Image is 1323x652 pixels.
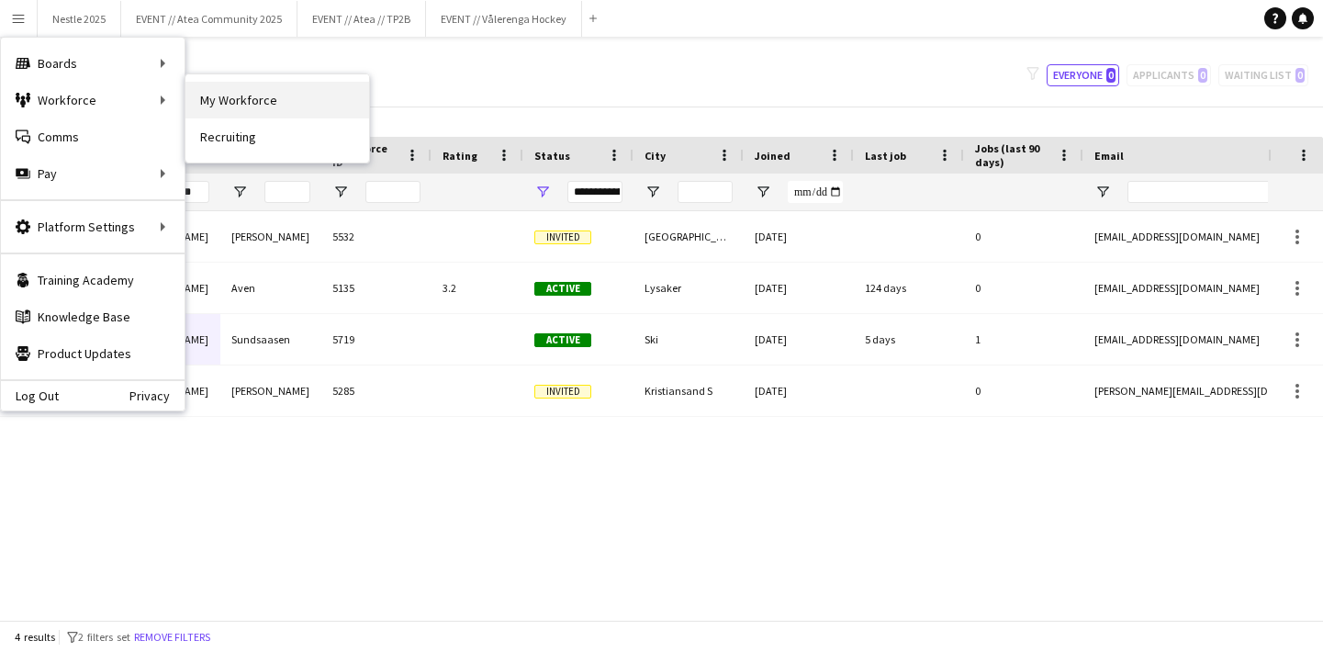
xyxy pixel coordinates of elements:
[220,263,321,313] div: Aven
[1,262,185,298] a: Training Academy
[220,314,321,365] div: Sundsaasen
[1047,64,1119,86] button: Everyone0
[534,184,551,200] button: Open Filter Menu
[432,263,523,313] div: 3.2
[185,82,369,118] a: My Workforce
[633,365,744,416] div: Kristiansand S
[121,1,297,37] button: EVENT // Atea Community 2025
[534,230,591,244] span: Invited
[231,184,248,200] button: Open Filter Menu
[321,314,432,365] div: 5719
[854,314,964,365] div: 5 days
[755,184,771,200] button: Open Filter Menu
[1,335,185,372] a: Product Updates
[964,314,1083,365] div: 1
[426,1,582,37] button: EVENT // Vålerenga Hockey
[38,1,121,37] button: Nestle 2025
[534,333,591,347] span: Active
[1,388,59,403] a: Log Out
[865,149,906,163] span: Last job
[1094,184,1111,200] button: Open Filter Menu
[744,365,854,416] div: [DATE]
[744,263,854,313] div: [DATE]
[185,118,369,155] a: Recruiting
[964,211,1083,262] div: 0
[264,181,310,203] input: Last Name Filter Input
[220,365,321,416] div: [PERSON_NAME]
[297,1,426,37] button: EVENT // Atea // TP2B
[975,141,1050,169] span: Jobs (last 90 days)
[163,181,209,203] input: First Name Filter Input
[633,211,744,262] div: [GEOGRAPHIC_DATA]
[1,298,185,335] a: Knowledge Base
[744,314,854,365] div: [DATE]
[645,184,661,200] button: Open Filter Menu
[365,181,420,203] input: Workforce ID Filter Input
[534,149,570,163] span: Status
[321,263,432,313] div: 5135
[443,149,477,163] span: Rating
[788,181,843,203] input: Joined Filter Input
[1,208,185,245] div: Platform Settings
[1,155,185,192] div: Pay
[964,263,1083,313] div: 0
[964,365,1083,416] div: 0
[1,45,185,82] div: Boards
[321,365,432,416] div: 5285
[633,314,744,365] div: Ski
[645,149,666,163] span: City
[220,211,321,262] div: [PERSON_NAME]
[1,118,185,155] a: Comms
[1,82,185,118] div: Workforce
[1094,149,1124,163] span: Email
[321,211,432,262] div: 5532
[755,149,790,163] span: Joined
[1106,68,1116,83] span: 0
[633,263,744,313] div: Lysaker
[744,211,854,262] div: [DATE]
[534,385,591,399] span: Invited
[332,184,349,200] button: Open Filter Menu
[130,627,214,647] button: Remove filters
[129,388,185,403] a: Privacy
[854,263,964,313] div: 124 days
[534,282,591,296] span: Active
[78,630,130,644] span: 2 filters set
[678,181,733,203] input: City Filter Input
